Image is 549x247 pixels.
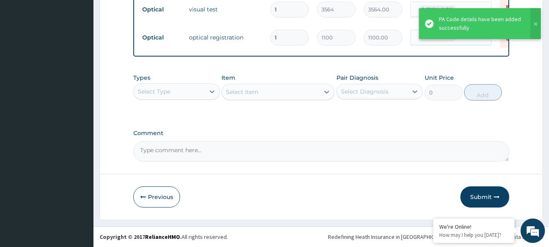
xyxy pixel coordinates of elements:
[133,130,510,137] label: Comment
[341,87,388,96] div: Select Diagnosis
[133,4,153,24] div: Minimize live chat window
[185,1,266,17] td: visual test
[138,87,170,96] div: Select Type
[133,186,180,208] button: Previous
[42,46,137,56] div: Chat with us now
[336,74,378,82] label: Pair Diagnosis
[47,72,112,155] span: We're online!
[418,33,456,42] span: [MEDICAL_DATA]
[15,41,33,61] img: d_794563401_company_1708531726252_794563401
[4,162,155,191] textarea: Type your message and hit 'Enter'
[425,74,454,82] label: Unit Price
[418,5,456,13] span: [MEDICAL_DATA]
[100,233,182,240] strong: Copyright © 2017 .
[439,223,508,230] div: We're Online!
[145,233,180,240] a: RelianceHMO
[138,2,185,17] td: Optical
[138,30,185,45] td: Optical
[464,84,502,101] button: Add
[185,29,266,46] td: optical registration
[439,15,523,32] div: PA Code details have been added successfully
[93,226,549,247] footer: All rights reserved.
[328,233,543,241] div: Redefining Heath Insurance in [GEOGRAPHIC_DATA] using Telemedicine and Data Science!
[460,186,509,208] button: Submit
[133,74,150,81] label: Types
[221,74,235,82] label: Item
[439,232,508,238] p: How may I help you today?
